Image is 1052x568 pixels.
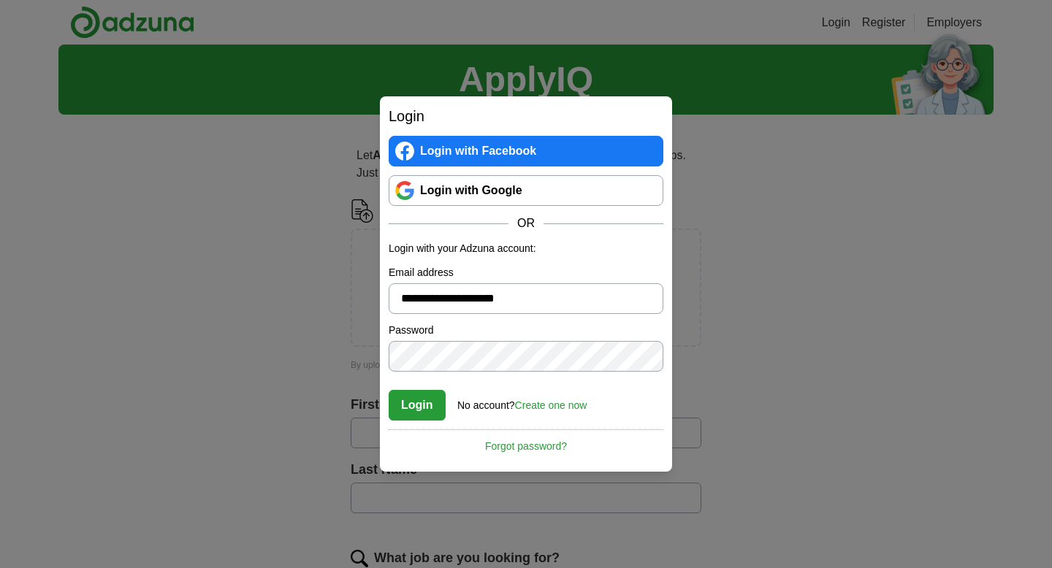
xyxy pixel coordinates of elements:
a: Login with Google [389,175,663,206]
p: Login with your Adzuna account: [389,241,663,256]
span: OR [508,215,544,232]
a: Create one now [515,399,587,411]
label: Password [389,323,663,338]
button: Login [389,390,446,421]
a: Login with Facebook [389,136,663,166]
h2: Login [389,105,663,127]
label: Email address [389,265,663,280]
a: Forgot password? [389,429,663,454]
div: No account? [457,389,587,413]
